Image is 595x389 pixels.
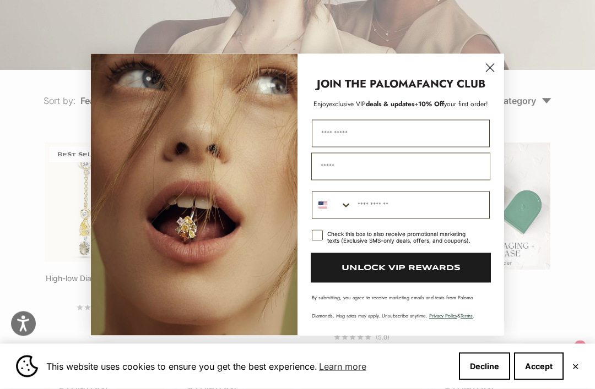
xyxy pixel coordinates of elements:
span: deals & updates [329,99,414,109]
a: Learn more [317,358,368,375]
input: Phone Number [352,192,489,218]
a: Terms [461,312,473,319]
strong: JOIN THE PALOMA [317,76,416,92]
button: Accept [514,353,564,380]
button: Search Countries [312,192,352,218]
button: Close [572,363,579,370]
a: Privacy Policy [429,312,457,319]
span: & . [429,312,474,319]
img: United States [318,201,327,210]
img: Loading... [91,54,297,336]
span: 10% Off [418,99,444,109]
span: This website uses cookies to ensure you get the best experience. [46,358,450,375]
input: First Name [312,120,490,147]
input: Email [311,153,490,180]
span: + your first order! [414,99,488,109]
img: Cookie banner [16,355,38,377]
div: Check this box to also receive promotional marketing texts (Exclusive SMS-only deals, offers, and... [327,231,477,244]
strong: FANCY CLUB [416,76,485,92]
button: UNLOCK VIP REWARDS [311,253,491,283]
span: exclusive VIP [329,99,366,109]
button: Close dialog [480,58,500,78]
span: Enjoy [313,99,329,109]
p: By submitting, you agree to receive marketing emails and texts from Paloma Diamonds. Msg rates ma... [312,294,490,319]
button: Decline [459,353,510,380]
